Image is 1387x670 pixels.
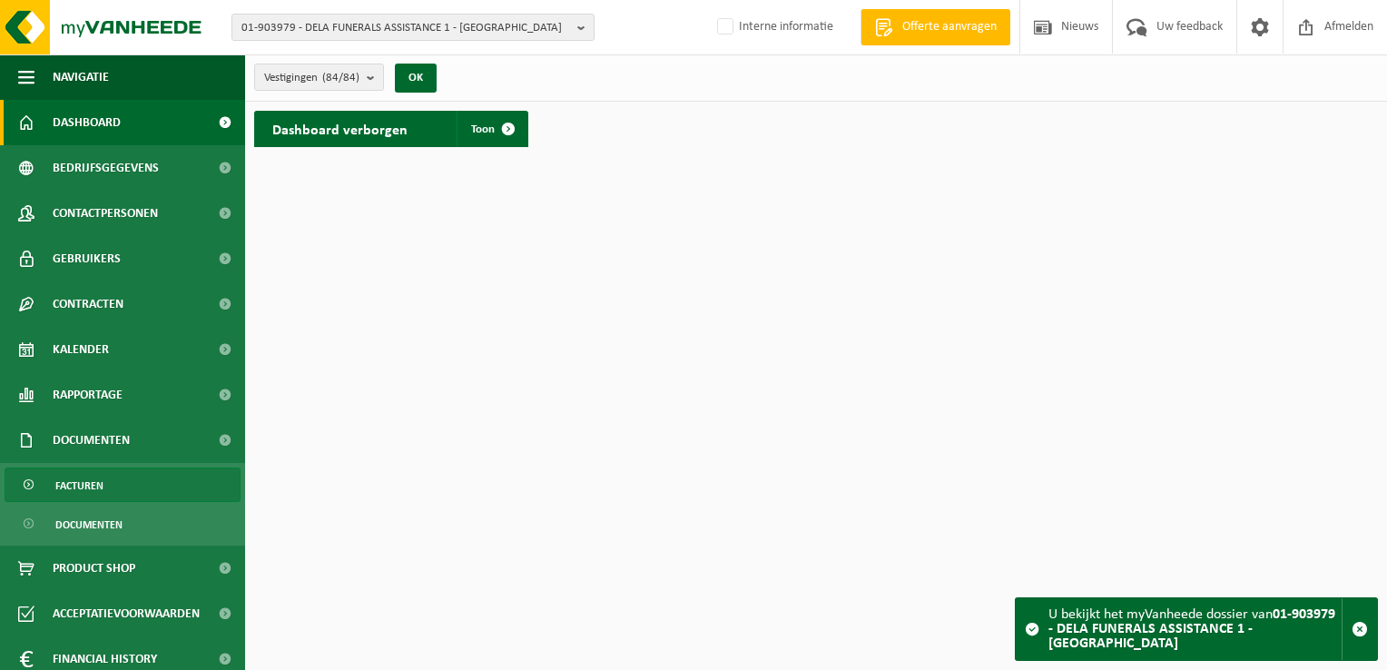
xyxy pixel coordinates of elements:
button: Vestigingen(84/84) [254,64,384,91]
a: Documenten [5,507,241,541]
span: Vestigingen [264,64,359,92]
count: (84/84) [322,72,359,84]
h2: Dashboard verborgen [254,111,426,146]
div: U bekijkt het myVanheede dossier van [1048,598,1342,660]
span: Contactpersonen [53,191,158,236]
button: 01-903979 - DELA FUNERALS ASSISTANCE 1 - [GEOGRAPHIC_DATA] [231,14,595,41]
span: Toon [471,123,495,135]
strong: 01-903979 - DELA FUNERALS ASSISTANCE 1 - [GEOGRAPHIC_DATA] [1048,607,1335,651]
span: Gebruikers [53,236,121,281]
span: Dashboard [53,100,121,145]
span: Rapportage [53,372,123,418]
span: 01-903979 - DELA FUNERALS ASSISTANCE 1 - [GEOGRAPHIC_DATA] [241,15,570,42]
span: Documenten [55,507,123,542]
span: Documenten [53,418,130,463]
span: Kalender [53,327,109,372]
span: Acceptatievoorwaarden [53,591,200,636]
span: Offerte aanvragen [898,18,1001,36]
a: Offerte aanvragen [861,9,1010,45]
a: Toon [457,111,526,147]
span: Navigatie [53,54,109,100]
label: Interne informatie [713,14,833,41]
span: Product Shop [53,546,135,591]
span: Facturen [55,468,103,503]
button: OK [395,64,437,93]
span: Contracten [53,281,123,327]
a: Facturen [5,468,241,502]
span: Bedrijfsgegevens [53,145,159,191]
